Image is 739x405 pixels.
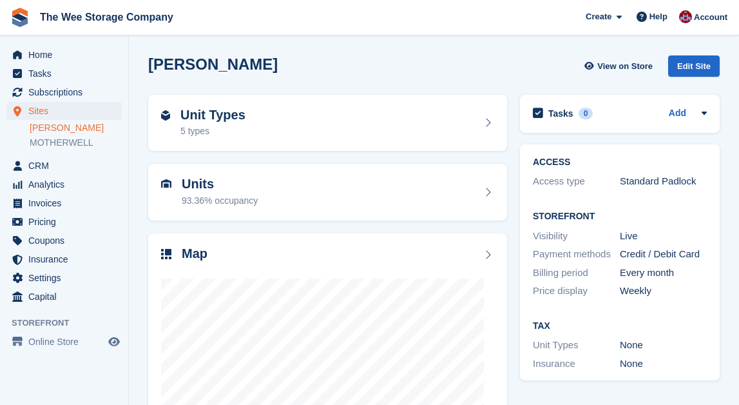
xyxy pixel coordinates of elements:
a: menu [6,232,122,250]
a: menu [6,175,122,193]
div: Credit / Debit Card [620,247,707,262]
h2: Storefront [533,212,707,222]
h2: [PERSON_NAME] [148,55,278,73]
a: Units 93.36% occupancy [148,164,507,221]
img: Scott Ritchie [679,10,692,23]
a: menu [6,250,122,268]
a: menu [6,83,122,101]
h2: ACCESS [533,157,707,168]
div: None [620,338,707,353]
h2: Tax [533,321,707,331]
span: Storefront [12,317,128,330]
span: Home [28,46,106,64]
a: View on Store [582,55,658,77]
a: The Wee Storage Company [35,6,178,28]
span: View on Store [597,60,653,73]
a: menu [6,102,122,120]
h2: Map [182,246,207,261]
div: Every month [620,266,707,281]
a: menu [6,157,122,175]
span: CRM [28,157,106,175]
span: Analytics [28,175,106,193]
h2: Tasks [548,108,573,119]
span: Settings [28,269,106,287]
div: Weekly [620,284,707,299]
a: menu [6,213,122,231]
div: Live [620,229,707,244]
div: Price display [533,284,620,299]
div: Standard Padlock [620,174,707,189]
a: menu [6,333,122,351]
div: None [620,357,707,371]
span: Subscriptions [28,83,106,101]
div: Payment methods [533,247,620,262]
div: Access type [533,174,620,189]
a: menu [6,64,122,83]
div: 5 types [180,124,245,138]
a: Preview store [106,334,122,350]
a: menu [6,46,122,64]
span: Tasks [28,64,106,83]
div: Billing period [533,266,620,281]
div: 93.36% occupancy [182,194,258,208]
a: menu [6,194,122,212]
h2: Units [182,177,258,192]
img: unit-icn-7be61d7bf1b0ce9d3e12c5938cc71ed9869f7b940bace4675aadf7bd6d80202e.svg [161,179,171,188]
a: Unit Types 5 types [148,95,507,152]
a: MOTHERWELL [30,137,122,149]
h2: Unit Types [180,108,245,123]
span: Invoices [28,194,106,212]
div: Insurance [533,357,620,371]
a: Add [669,106,686,121]
span: Account [694,11,727,24]
img: map-icn-33ee37083ee616e46c38cad1a60f524a97daa1e2b2c8c0bc3eb3415660979fc1.svg [161,249,171,259]
span: Coupons [28,232,106,250]
div: Visibility [533,229,620,244]
span: Capital [28,288,106,306]
span: Create [586,10,611,23]
span: Pricing [28,213,106,231]
a: [PERSON_NAME] [30,122,122,134]
span: Insurance [28,250,106,268]
img: stora-icon-8386f47178a22dfd0bd8f6a31ec36ba5ce8667c1dd55bd0f319d3a0aa187defe.svg [10,8,30,27]
span: Help [649,10,667,23]
span: Sites [28,102,106,120]
a: Edit Site [668,55,720,82]
span: Online Store [28,333,106,351]
img: unit-type-icn-2b2737a686de81e16bb02015468b77c625bbabd49415b5ef34ead5e3b44a266d.svg [161,110,170,121]
a: menu [6,269,122,287]
div: Unit Types [533,338,620,353]
a: menu [6,288,122,306]
div: Edit Site [668,55,720,77]
div: 0 [579,108,593,119]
